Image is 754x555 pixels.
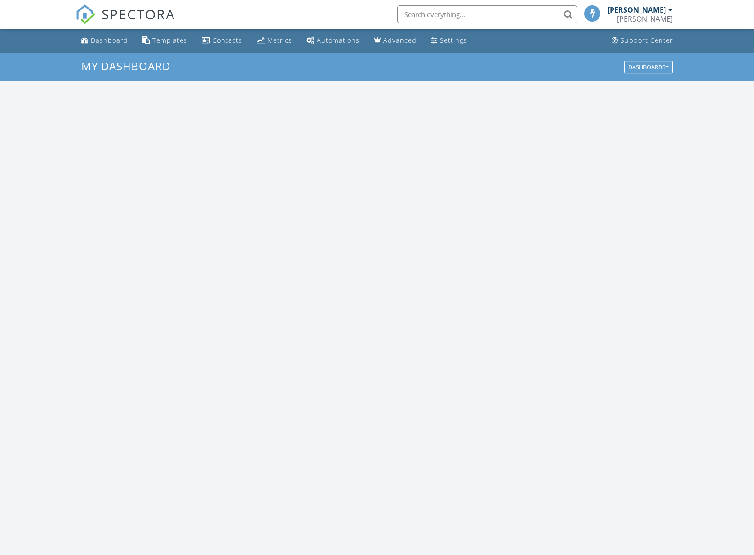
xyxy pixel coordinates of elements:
[303,32,363,49] a: Automations (Basic)
[317,36,359,45] div: Automations
[608,5,666,14] div: [PERSON_NAME]
[81,58,170,73] span: My Dashboard
[267,36,292,45] div: Metrics
[75,4,95,24] img: The Best Home Inspection Software - Spectora
[628,64,669,70] div: Dashboards
[75,12,175,31] a: SPECTORA
[370,32,420,49] a: Advanced
[77,32,132,49] a: Dashboard
[253,32,296,49] a: Metrics
[102,4,175,23] span: SPECTORA
[139,32,191,49] a: Templates
[213,36,242,45] div: Contacts
[152,36,187,45] div: Templates
[440,36,467,45] div: Settings
[383,36,417,45] div: Advanced
[621,36,673,45] div: Support Center
[397,5,577,23] input: Search everything...
[617,14,673,23] div: Chris Hutchens
[427,32,470,49] a: Settings
[608,32,677,49] a: Support Center
[198,32,246,49] a: Contacts
[91,36,128,45] div: Dashboard
[624,61,673,73] button: Dashboards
